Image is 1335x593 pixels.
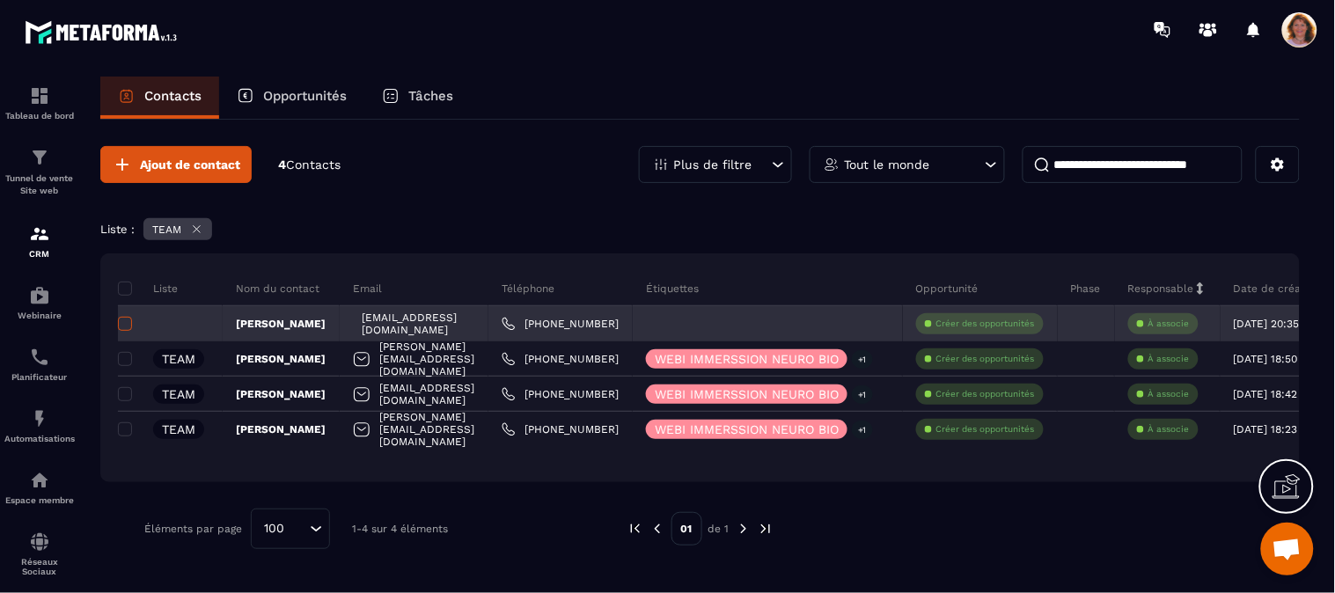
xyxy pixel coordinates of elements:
p: Étiquettes [646,282,699,296]
p: Créer des opportunités [936,353,1035,365]
a: Opportunités [219,77,364,119]
img: prev [627,521,643,537]
p: [PERSON_NAME] [236,352,326,366]
p: Tunnel de vente Site web [4,172,75,197]
img: formation [29,147,50,168]
p: Liste [118,282,178,296]
a: Tâches [364,77,471,119]
p: +1 [852,421,873,439]
p: Planificateur [4,372,75,382]
p: Email [353,282,382,296]
p: Créer des opportunités [936,423,1035,436]
p: Téléphone [502,282,554,296]
input: Search for option [290,519,305,538]
p: Tableau de bord [4,111,75,121]
p: Date de création [1234,282,1321,296]
p: Webinaire [4,311,75,320]
p: Espace membre [4,495,75,505]
a: automationsautomationsAutomatisations [4,395,75,457]
a: automationsautomationsEspace membre [4,457,75,518]
p: WEBI IMMERSSION NEURO BIO [655,423,839,436]
p: Opportunité [916,282,979,296]
p: 01 [671,512,702,545]
a: [PHONE_NUMBER] [502,317,619,331]
img: automations [29,408,50,429]
p: [PERSON_NAME] [236,317,326,331]
p: [DATE] 18:23 [1234,423,1298,436]
p: de 1 [708,522,730,536]
img: next [758,521,774,537]
a: Contacts [100,77,219,119]
p: TEAM [162,423,195,436]
p: [DATE] 18:42 [1234,388,1298,400]
p: À associe [1148,423,1190,436]
p: Responsable [1128,282,1194,296]
p: 1-4 sur 4 éléments [352,523,448,535]
a: [PHONE_NUMBER] [502,387,619,401]
p: [PERSON_NAME] [236,387,326,401]
a: formationformationTunnel de vente Site web [4,134,75,210]
a: formationformationTableau de bord [4,72,75,134]
p: 4 [278,157,341,173]
p: Éléments par page [144,523,242,535]
p: [PERSON_NAME] [236,422,326,436]
p: [DATE] 18:50 [1234,353,1298,365]
p: +1 [852,350,873,369]
span: Ajout de contact [140,156,240,173]
p: Créer des opportunités [936,318,1035,330]
button: Ajout de contact [100,146,252,183]
p: À associe [1148,353,1190,365]
p: Automatisations [4,434,75,443]
img: next [736,521,752,537]
p: Tâches [408,88,453,104]
p: Contacts [144,88,202,104]
a: social-networksocial-networkRéseaux Sociaux [4,518,75,589]
p: Créer des opportunités [936,388,1035,400]
p: Tout le monde [844,158,930,171]
div: Ouvrir le chat [1261,523,1314,575]
a: schedulerschedulerPlanificateur [4,333,75,395]
p: WEBI IMMERSSION NEURO BIO [655,353,839,365]
p: TEAM [162,388,195,400]
span: Contacts [286,157,341,172]
p: Plus de filtre [673,158,752,171]
img: formation [29,85,50,106]
span: 100 [258,519,290,538]
a: [PHONE_NUMBER] [502,352,619,366]
p: +1 [852,385,873,404]
p: WEBI IMMERSSION NEURO BIO [655,388,839,400]
p: CRM [4,249,75,259]
p: Nom du contact [236,282,319,296]
p: À associe [1148,388,1190,400]
img: formation [29,223,50,245]
img: automations [29,470,50,491]
img: scheduler [29,347,50,368]
div: Search for option [251,509,330,549]
p: [DATE] 20:35 [1234,318,1300,330]
p: Opportunités [263,88,347,104]
a: automationsautomationsWebinaire [4,272,75,333]
img: social-network [29,531,50,553]
img: automations [29,285,50,306]
a: [PHONE_NUMBER] [502,422,619,436]
p: TEAM [162,353,195,365]
img: logo [25,16,183,48]
p: Phase [1071,282,1101,296]
p: À associe [1148,318,1190,330]
img: prev [649,521,665,537]
a: formationformationCRM [4,210,75,272]
p: Liste : [100,223,135,236]
p: Réseaux Sociaux [4,557,75,576]
p: TEAM [152,223,181,236]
